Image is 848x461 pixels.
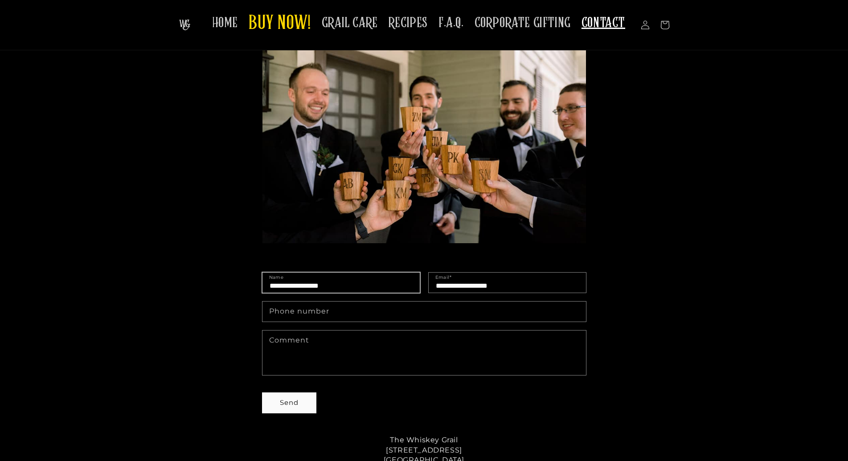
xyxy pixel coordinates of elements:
a: BUY NOW! [243,6,316,41]
a: HOME [207,9,243,37]
span: GRAIL CARE [322,14,378,32]
span: CONTACT [582,14,625,32]
span: RECIPES [389,14,428,32]
a: CORPORATE GIFTING [469,9,576,37]
a: CONTACT [576,9,631,37]
img: The Whiskey Grail [179,20,190,30]
span: F.A.Q. [438,14,464,32]
span: HOME [212,14,238,32]
button: Send [262,393,316,413]
span: CORPORATE GIFTING [475,14,571,32]
a: RECIPES [383,9,433,37]
a: F.A.Q. [433,9,469,37]
span: BUY NOW! [249,12,311,36]
a: GRAIL CARE [316,9,383,37]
